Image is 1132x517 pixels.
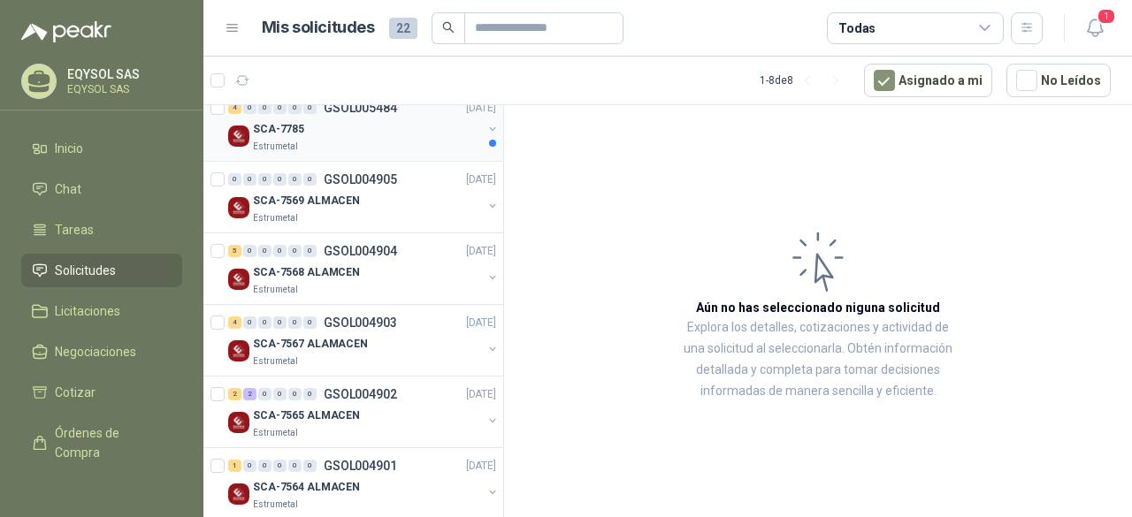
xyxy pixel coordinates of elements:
[21,335,182,369] a: Negociaciones
[228,455,500,512] a: 1 0 0 0 0 0 GSOL004901[DATE] Company LogoSCA-7564 ALMACENEstrumetal
[55,261,116,280] span: Solicitudes
[324,316,397,329] p: GSOL004903
[1079,12,1111,44] button: 1
[253,336,368,353] p: SCA-7567 ALAMACEN
[67,84,178,95] p: EQYSOL SAS
[228,102,241,114] div: 4
[760,66,850,95] div: 1 - 8 de 8
[228,460,241,472] div: 1
[253,193,360,209] p: SCA-7569 ALMACEN
[253,140,298,154] p: Estrumetal
[1097,8,1116,25] span: 1
[253,479,360,496] p: SCA-7564 ALMACEN
[288,245,302,257] div: 0
[258,316,272,329] div: 0
[21,416,182,469] a: Órdenes de Compra
[389,18,417,39] span: 22
[303,102,317,114] div: 0
[466,315,496,331] p: [DATE]
[228,173,241,186] div: 0
[228,483,249,505] img: Company Logo
[273,102,287,114] div: 0
[288,460,302,472] div: 0
[21,172,182,206] a: Chat
[273,173,287,186] div: 0
[228,269,249,290] img: Company Logo
[55,342,136,361] span: Negociaciones
[228,240,500,297] a: 5 0 0 0 0 0 GSOL004904[DATE] Company LogoSCA-7568 ALAMCENEstrumetal
[228,412,249,433] img: Company Logo
[864,64,992,97] button: Asignado a mi
[288,173,302,186] div: 0
[258,102,272,114] div: 0
[258,245,272,257] div: 0
[288,388,302,400] div: 0
[253,211,298,225] p: Estrumetal
[21,213,182,247] a: Tareas
[228,97,500,154] a: 4 0 0 0 0 0 GSOL005484[DATE] Company LogoSCA-7785Estrumetal
[253,264,360,281] p: SCA-7568 ALAMCEN
[21,376,182,409] a: Cotizar
[303,460,317,472] div: 0
[258,460,272,472] div: 0
[324,102,397,114] p: GSOL005484
[243,460,256,472] div: 0
[228,312,500,369] a: 4 0 0 0 0 0 GSOL004903[DATE] Company LogoSCA-7567 ALAMACENEstrumetal
[696,298,940,317] h3: Aún no has seleccionado niguna solicitud
[303,388,317,400] div: 0
[228,125,249,147] img: Company Logo
[55,139,83,158] span: Inicio
[243,388,256,400] div: 2
[466,100,496,117] p: [DATE]
[228,388,241,400] div: 2
[442,21,455,34] span: search
[55,220,94,239] span: Tareas
[253,121,304,138] p: SCA-7785
[288,316,302,329] div: 0
[228,169,500,225] a: 0 0 0 0 0 0 GSOL004905[DATE] Company LogoSCA-7569 ALMACENEstrumetal
[324,388,397,400] p: GSOL004902
[288,102,302,114] div: 0
[273,388,287,400] div: 0
[466,458,496,475] p: [DATE]
[253,354,298,369] p: Estrumetal
[262,15,375,41] h1: Mis solicitudes
[21,254,182,287] a: Solicitudes
[55,179,81,199] span: Chat
[324,173,397,186] p: GSOL004905
[303,316,317,329] div: 0
[1006,64,1111,97] button: No Leídos
[324,245,397,257] p: GSOL004904
[228,340,249,361] img: Company Logo
[21,294,182,328] a: Licitaciones
[258,173,272,186] div: 0
[466,171,496,188] p: [DATE]
[681,317,955,402] p: Explora los detalles, cotizaciones y actividad de una solicitud al seleccionarla. Obtén informaci...
[67,68,178,80] p: EQYSOL SAS
[253,498,298,512] p: Estrumetal
[243,245,256,257] div: 0
[55,423,165,462] span: Órdenes de Compra
[228,197,249,218] img: Company Logo
[258,388,272,400] div: 0
[253,426,298,440] p: Estrumetal
[273,316,287,329] div: 0
[273,245,287,257] div: 0
[21,21,111,42] img: Logo peakr
[253,283,298,297] p: Estrumetal
[228,245,241,257] div: 5
[466,243,496,260] p: [DATE]
[303,173,317,186] div: 0
[243,173,256,186] div: 0
[55,383,96,402] span: Cotizar
[273,460,287,472] div: 0
[838,19,876,38] div: Todas
[466,386,496,403] p: [DATE]
[303,245,317,257] div: 0
[228,384,500,440] a: 2 2 0 0 0 0 GSOL004902[DATE] Company LogoSCA-7565 ALMACENEstrumetal
[228,316,241,329] div: 4
[21,132,182,165] a: Inicio
[324,460,397,472] p: GSOL004901
[243,102,256,114] div: 0
[55,301,120,321] span: Licitaciones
